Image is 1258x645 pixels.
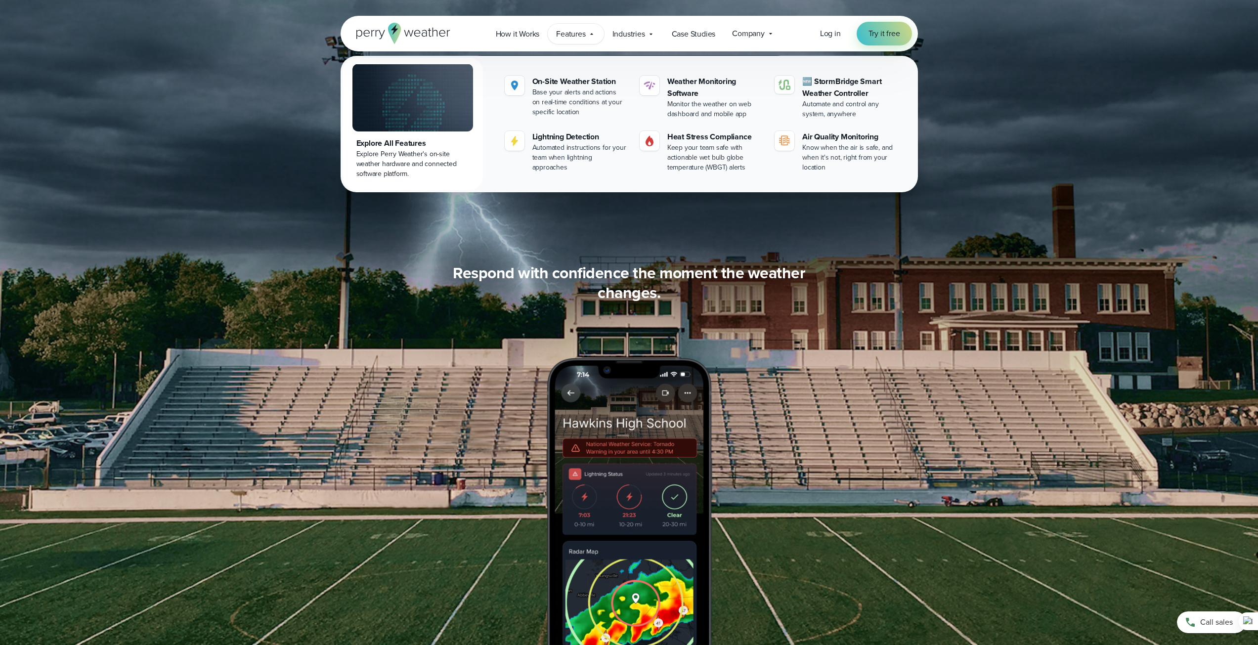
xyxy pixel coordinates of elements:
a: On-Site Weather Station Base your alerts and actions on real-time conditions at your specific loc... [501,72,632,121]
img: software-icon.svg [644,80,655,91]
div: Base your alerts and actions on real-time conditions at your specific location [532,87,628,117]
div: Know when the air is safe, and when it's not, right from your location [802,143,898,172]
a: Log in [820,28,841,40]
img: aqi-icon.svg [779,135,790,147]
a: Call sales [1177,611,1246,633]
a: Weather Monitoring Software Monitor the weather on web dashboard and mobile app [636,72,767,123]
div: On-Site Weather Station [532,76,628,87]
div: Explore Perry Weather's on-site weather hardware and connected software platform. [356,149,469,179]
div: Weather Monitoring Software [667,76,763,99]
span: Industries [612,28,645,40]
a: Lightning Detection Automated instructions for your team when lightning approaches [501,127,632,176]
a: 🆕 StormBridge Smart Weather Controller Automate and control any system, anywhere [771,72,902,123]
a: Explore All Features Explore Perry Weather's on-site weather hardware and connected software plat... [343,58,483,190]
span: How it Works [496,28,540,40]
div: Explore All Features [356,137,469,149]
span: Case Studies [672,28,716,40]
div: Automate and control any system, anywhere [802,99,898,119]
div: Monitor the weather on web dashboard and mobile app [667,99,763,119]
div: 🆕 StormBridge Smart Weather Controller [802,76,898,99]
div: Lightning Detection [532,131,628,143]
div: Keep your team safe with actionable wet bulb globe temperature (WBGT) alerts [667,143,763,172]
h3: Respond with confidence the moment the weather changes. [439,263,819,302]
img: Location.svg [509,80,521,91]
img: stormbridge-icon-V6.svg [779,80,790,90]
div: Air Quality Monitoring [802,131,898,143]
span: Try it free [868,28,900,40]
div: Automated instructions for your team when lightning approaches [532,143,628,172]
a: Try it free [857,22,912,45]
a: Heat Stress Compliance Keep your team safe with actionable wet bulb globe temperature (WBGT) alerts [636,127,767,176]
span: Call sales [1200,616,1233,628]
span: Company [732,28,765,40]
a: How it Works [487,24,548,44]
span: Features [556,28,585,40]
a: Air Quality Monitoring Know when the air is safe, and when it's not, right from your location [771,127,902,176]
span: Log in [820,28,841,39]
img: Gas.svg [644,135,655,147]
img: lightning-icon.svg [509,135,521,147]
div: Heat Stress Compliance [667,131,763,143]
a: Case Studies [663,24,724,44]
